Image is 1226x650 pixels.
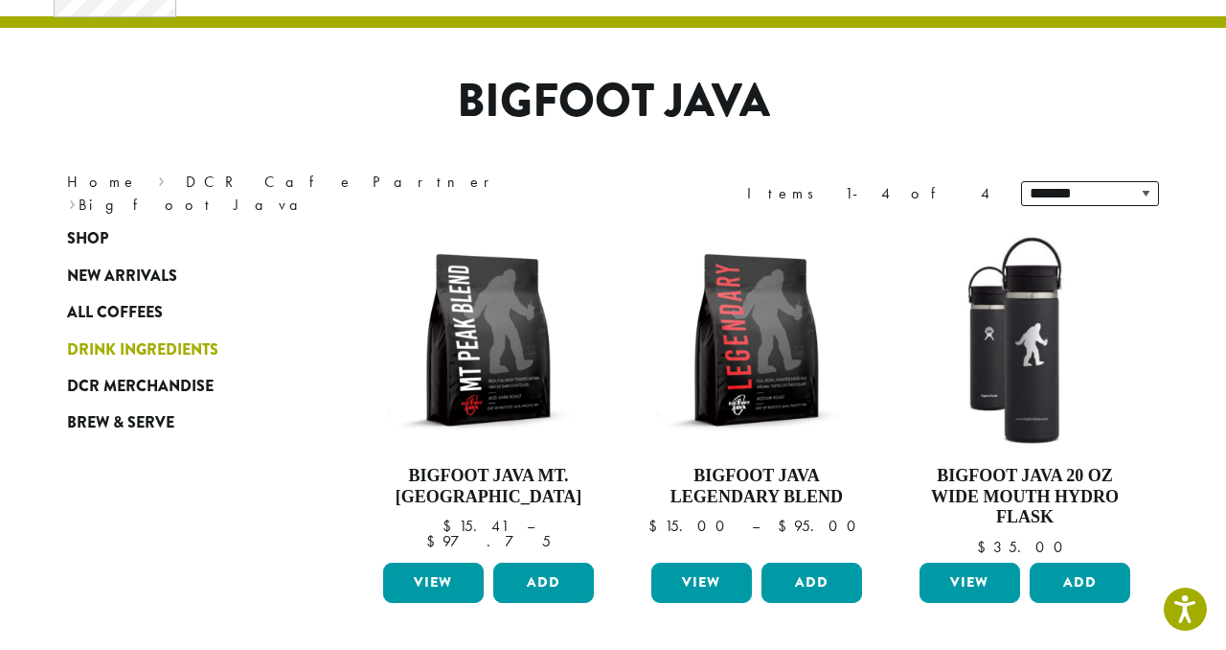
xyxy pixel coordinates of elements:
bdi: 35.00 [977,537,1072,557]
span: $ [977,537,993,557]
a: Bigfoot Java 20 oz Wide Mouth Hydro Flask $35.00 [915,230,1135,555]
h4: Bigfoot Java Legendary Blend [647,466,867,507]
nav: Breadcrumb [67,171,584,217]
img: LO2867-BFJ-Hydro-Flask-20oz-WM-wFlex-Sip-Lid-Black-300x300.jpg [915,230,1135,451]
a: View [651,563,752,603]
a: Drink Ingredients [67,331,297,367]
span: All Coffees [67,301,163,325]
a: All Coffees [67,294,297,331]
button: Add [1030,563,1130,603]
span: $ [778,516,794,536]
button: Add [493,563,594,603]
bdi: 97.75 [426,531,551,551]
a: Bigfoot Java Legendary Blend [647,230,867,555]
span: › [158,164,165,194]
a: Home [67,172,138,192]
div: Items 1-4 of 4 [747,182,992,205]
a: New Arrivals [67,258,297,294]
span: $ [443,516,459,536]
h4: Bigfoot Java 20 oz Wide Mouth Hydro Flask [915,466,1135,528]
span: – [752,516,760,536]
img: BFJ_Legendary_12oz-300x300.png [647,230,867,451]
span: New Arrivals [67,265,177,289]
bdi: 95.00 [778,516,865,536]
span: Shop [67,227,108,251]
bdi: 15.00 [648,516,734,536]
span: $ [426,531,443,551]
span: Brew & Serve [67,411,174,435]
a: View [383,563,484,603]
span: $ [648,516,665,536]
span: › [69,187,76,217]
h1: Bigfoot Java [53,74,1173,129]
img: BFJ_MtPeak_12oz-300x300.png [378,230,599,451]
span: – [527,516,534,536]
a: Bigfoot Java Mt. [GEOGRAPHIC_DATA] [378,230,599,555]
a: DCR Cafe Partner [186,172,503,192]
h4: Bigfoot Java Mt. [GEOGRAPHIC_DATA] [378,466,599,507]
bdi: 15.41 [443,516,509,536]
a: Shop [67,221,297,257]
a: DCR Merchandise [67,368,297,405]
span: Drink Ingredients [67,338,218,362]
span: DCR Merchandise [67,375,214,399]
a: View [919,563,1020,603]
a: Brew & Serve [67,405,297,441]
button: Add [761,563,862,603]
